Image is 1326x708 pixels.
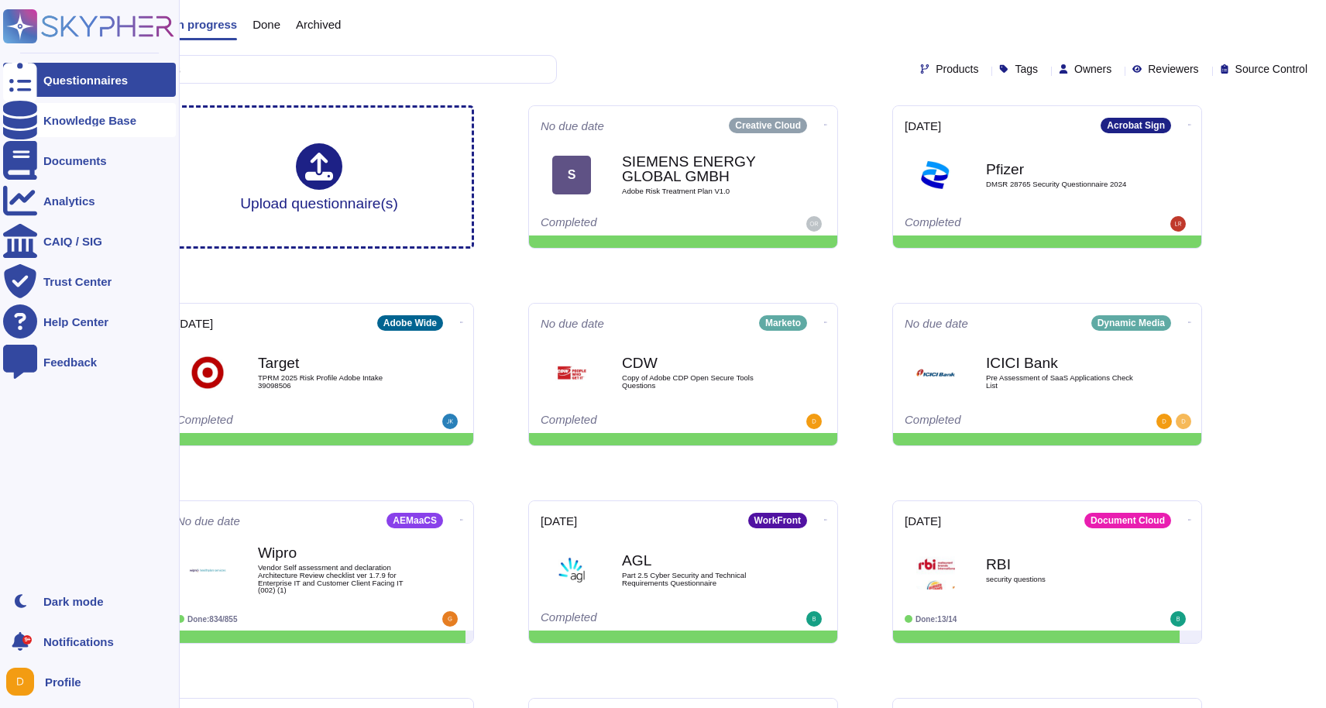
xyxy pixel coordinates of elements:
[3,103,176,137] a: Knowledge Base
[43,596,104,607] div: Dark mode
[748,513,807,528] div: WorkFront
[188,551,227,589] img: Logo
[1170,611,1186,627] img: user
[986,557,1141,572] b: RBI
[1015,64,1038,74] span: Tags
[806,414,822,429] img: user
[61,56,556,83] input: Search by keywords
[187,615,238,624] span: Done: 834/855
[916,551,955,589] img: Logo
[43,316,108,328] div: Help Center
[806,216,822,232] img: user
[22,635,32,644] div: 9+
[1170,216,1186,232] img: user
[905,414,1094,429] div: Completed
[916,353,955,392] img: Logo
[759,315,807,331] div: Marketo
[177,414,366,429] div: Completed
[3,63,176,97] a: Questionnaires
[552,551,591,589] img: Logo
[3,665,45,699] button: user
[43,636,114,648] span: Notifications
[3,143,176,177] a: Documents
[1156,414,1172,429] img: user
[541,515,577,527] span: [DATE]
[622,356,777,370] b: CDW
[43,74,128,86] div: Questionnaires
[552,156,591,194] div: S
[622,187,777,195] span: Adobe Risk Treatment Plan V1.0
[43,356,97,368] div: Feedback
[442,611,458,627] img: user
[1148,64,1198,74] span: Reviewers
[442,414,458,429] img: user
[3,224,176,258] a: CAIQ / SIG
[188,353,227,392] img: Logo
[916,156,955,194] img: Logo
[3,184,176,218] a: Analytics
[1235,64,1307,74] span: Source Control
[258,545,413,560] b: Wipro
[905,515,941,527] span: [DATE]
[986,374,1141,389] span: Pre Assessment of SaaS Applications Check List
[177,318,213,329] span: [DATE]
[541,120,604,132] span: No due date
[622,572,777,586] span: Part 2.5 Cyber Security and Technical Requirements Questionnaire
[905,318,968,329] span: No due date
[552,353,591,392] img: Logo
[915,615,957,624] span: Done: 13/14
[541,414,730,429] div: Completed
[43,235,102,247] div: CAIQ / SIG
[905,216,1094,232] div: Completed
[45,676,81,688] span: Profile
[541,216,730,232] div: Completed
[1176,414,1191,429] img: user
[541,318,604,329] span: No due date
[986,162,1141,177] b: Pfizer
[258,356,413,370] b: Target
[622,154,777,184] b: SIEMENS ENERGY GLOBAL GMBH
[252,19,280,30] span: Done
[936,64,978,74] span: Products
[240,143,398,211] div: Upload questionnaire(s)
[986,180,1141,188] span: DMSR 28765 Security Questionnaire 2024
[296,19,341,30] span: Archived
[986,576,1141,583] span: security questions
[43,155,107,167] div: Documents
[729,118,807,133] div: Creative Cloud
[258,374,413,389] span: TPRM 2025 Risk Profile Adobe Intake 39098506
[986,356,1141,370] b: ICICI Bank
[177,515,240,527] span: No due date
[622,374,777,389] span: Copy of Adobe CDP Open Secure Tools Questions
[3,345,176,379] a: Feedback
[3,264,176,298] a: Trust Center
[622,553,777,568] b: AGL
[3,304,176,339] a: Help Center
[43,195,95,207] div: Analytics
[173,19,237,30] span: In progress
[258,564,413,593] span: Vendor Self assessment and declaration Architecture Review checklist ver 1.7.9 for Enterprise IT ...
[43,276,112,287] div: Trust Center
[1091,315,1171,331] div: Dynamic Media
[386,513,443,528] div: AEMaaCS
[541,611,730,627] div: Completed
[806,611,822,627] img: user
[6,668,34,696] img: user
[905,120,941,132] span: [DATE]
[377,315,443,331] div: Adobe Wide
[1101,118,1171,133] div: Acrobat Sign
[1084,513,1171,528] div: Document Cloud
[1074,64,1111,74] span: Owners
[43,115,136,126] div: Knowledge Base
